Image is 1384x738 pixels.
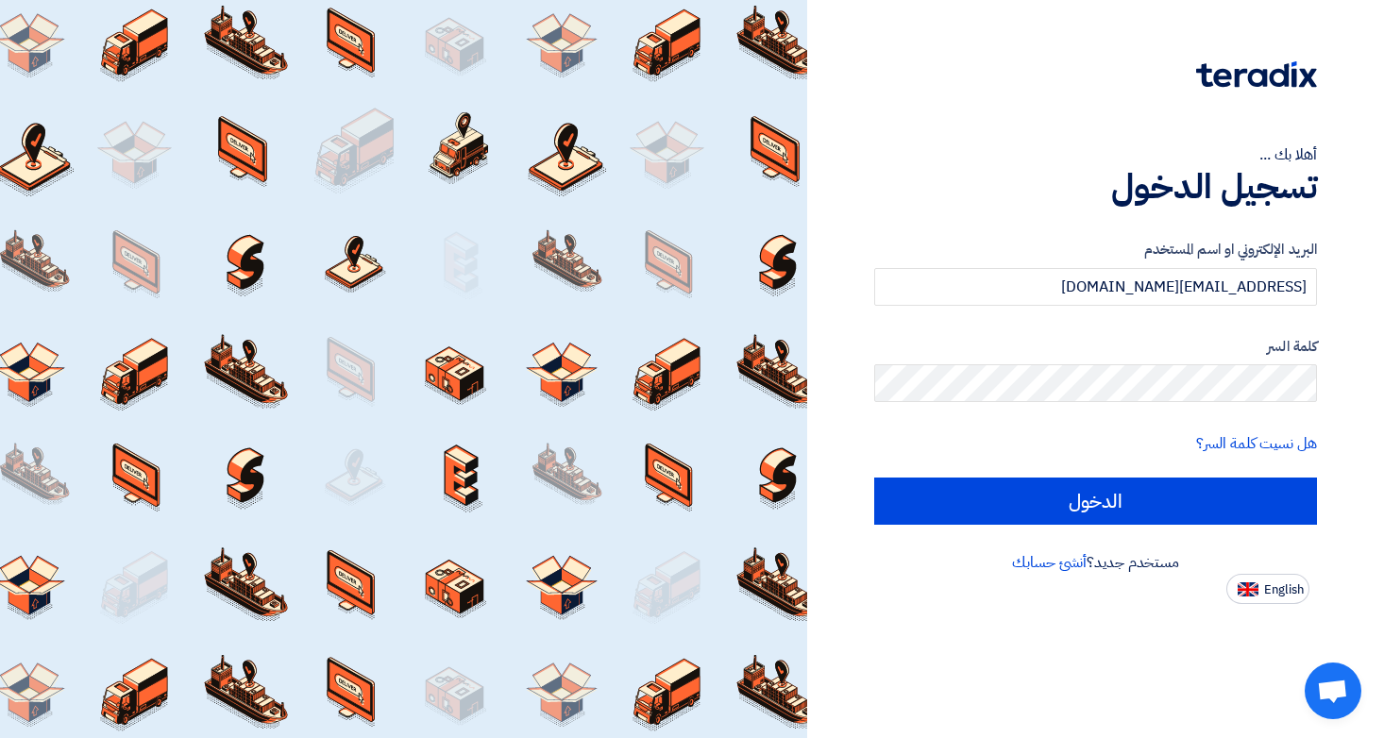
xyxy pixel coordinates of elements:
a: أنشئ حسابك [1012,551,1087,574]
button: English [1226,574,1309,604]
img: Teradix logo [1196,61,1317,88]
div: أهلا بك ... [874,143,1317,166]
input: الدخول [874,478,1317,525]
input: أدخل بريد العمل الإلكتروني او اسم المستخدم الخاص بك ... [874,268,1317,306]
img: en-US.png [1238,582,1258,596]
a: هل نسيت كلمة السر؟ [1196,432,1317,455]
span: English [1264,583,1304,596]
h1: تسجيل الدخول [874,166,1317,208]
label: البريد الإلكتروني او اسم المستخدم [874,239,1317,260]
div: مستخدم جديد؟ [874,551,1317,574]
a: Open chat [1305,663,1361,719]
label: كلمة السر [874,336,1317,358]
